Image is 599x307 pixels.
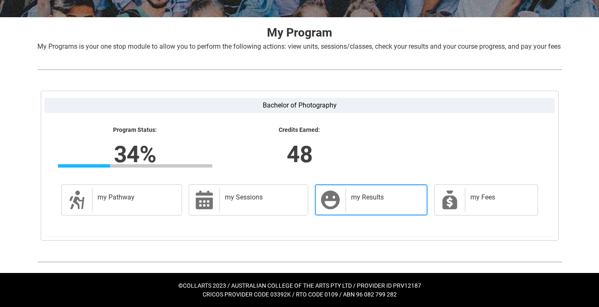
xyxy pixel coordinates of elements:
span: My Payments [440,190,460,210]
h2: my Results [351,193,418,202]
h2: my Pathway [98,193,174,202]
lightning-formatted-number: 34% [4,137,266,171]
a: my Fees [434,184,538,215]
a: my Pathway [61,184,182,215]
a: my Sessions [189,184,308,215]
label: Bachelor of Photography [45,98,555,113]
lightning-formatted-text: Program Status: [58,126,212,134]
div: Progress Bar [58,164,212,168]
h2: my Sessions [225,193,299,202]
img: REDU_GREY_LINE [37,65,562,74]
h2: my Fees [470,193,529,202]
a: my Results [315,184,427,215]
strong: My Program [267,26,332,39]
span: My Programs is your one stop module to allow you to perform the following actions: view units, se... [37,42,561,50]
lightning-formatted-number: 48 [168,137,430,171]
lightning-formatted-text: Credits Earned: [222,126,377,134]
img: REDU_GREY_LINE [37,257,562,266]
span: Description of icon when needed [67,190,87,210]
